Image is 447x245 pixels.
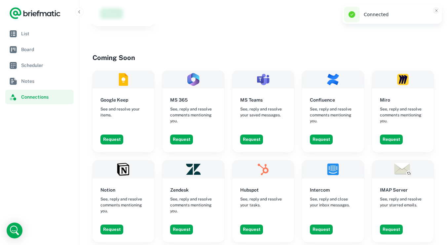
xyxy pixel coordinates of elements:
button: Request [380,225,403,234]
img: MS Teams [232,71,294,88]
span: Board [21,46,71,53]
span: List [21,30,71,37]
img: Confluence [302,71,364,88]
span: See, reply and resolve your tasks. [240,196,286,208]
span: Scheduler [21,62,71,69]
img: Notion [93,160,154,178]
img: IMAP Server [372,160,434,178]
h6: Confluence [310,96,335,104]
span: See, reply and resolve your saved messages. [240,106,286,118]
button: Request [100,135,123,144]
a: Logo [9,7,61,20]
button: Request [100,225,123,234]
a: List [5,26,74,41]
h6: Hubspot [240,186,259,194]
img: Google Keep [93,71,154,88]
h6: MS Teams [240,96,263,104]
span: Notes [21,77,71,85]
img: Hubspot [232,160,294,178]
a: Scheduler [5,58,74,73]
button: Request [240,135,263,144]
img: Miro [372,71,434,88]
button: Request [310,225,333,234]
img: Intercom [302,160,364,178]
button: Request [170,225,193,234]
a: Notes [5,74,74,88]
span: Connections [21,93,71,101]
a: Board [5,42,74,57]
button: Request [240,225,263,234]
span: See, reply and resolve comments mentioning you. [310,106,356,124]
button: Request [380,135,403,144]
h6: Miro [380,96,390,104]
div: Open Intercom Messenger [7,223,22,238]
h6: Notion [100,186,115,194]
span: See, reply and resolve comments mentioning you. [100,196,146,214]
button: Close toast [433,7,440,14]
span: See, reply and resolve your starred emails. [380,196,426,208]
button: Request [170,135,193,144]
h6: MS 365 [170,96,188,104]
span: See, reply and resolve comments mentioning you. [170,106,216,124]
h6: IMAP Server [380,186,408,194]
span: See, reply and close your inbox messages. [310,196,356,208]
img: Zendesk [162,160,224,178]
span: See and resolve your items. [100,106,146,118]
a: Connections [5,90,74,104]
h6: Intercom [310,186,330,194]
div: Connected [364,11,428,18]
h4: Coming Soon [93,53,434,63]
h6: Google Keep [100,96,128,104]
img: MS 365 [162,71,224,88]
span: See, reply and resolve comments mentioning you. [380,106,426,124]
button: Request [310,135,333,144]
span: See, reply and resolve comments mentioning you. [170,196,216,214]
h6: Zendesk [170,186,189,194]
